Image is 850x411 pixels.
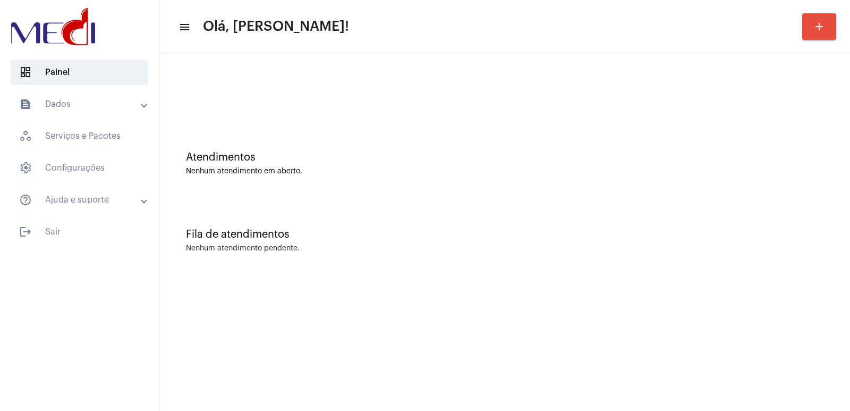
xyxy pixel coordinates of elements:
[19,66,32,79] span: sidenav icon
[11,60,148,85] span: Painel
[19,194,142,206] mat-panel-title: Ajuda e suporte
[11,123,148,149] span: Serviços e Pacotes
[11,219,148,245] span: Sair
[186,245,300,253] div: Nenhum atendimento pendente.
[19,194,32,206] mat-icon: sidenav icon
[19,98,142,111] mat-panel-title: Dados
[178,21,189,33] mat-icon: sidenav icon
[186,152,823,163] div: Atendimentos
[186,229,823,240] div: Fila de atendimentos
[11,155,148,181] span: Configurações
[6,187,159,213] mat-expansion-panel-header: sidenav iconAjuda e suporte
[19,98,32,111] mat-icon: sidenav icon
[8,5,98,48] img: d3a1b5fa-500b-b90f-5a1c-719c20e9830b.png
[19,130,32,142] span: sidenav icon
[186,167,823,175] div: Nenhum atendimento em aberto.
[19,225,32,238] mat-icon: sidenav icon
[203,18,349,35] span: Olá, [PERSON_NAME]!
[19,162,32,174] span: sidenav icon
[6,91,159,117] mat-expansion-panel-header: sidenav iconDados
[813,20,826,33] mat-icon: add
